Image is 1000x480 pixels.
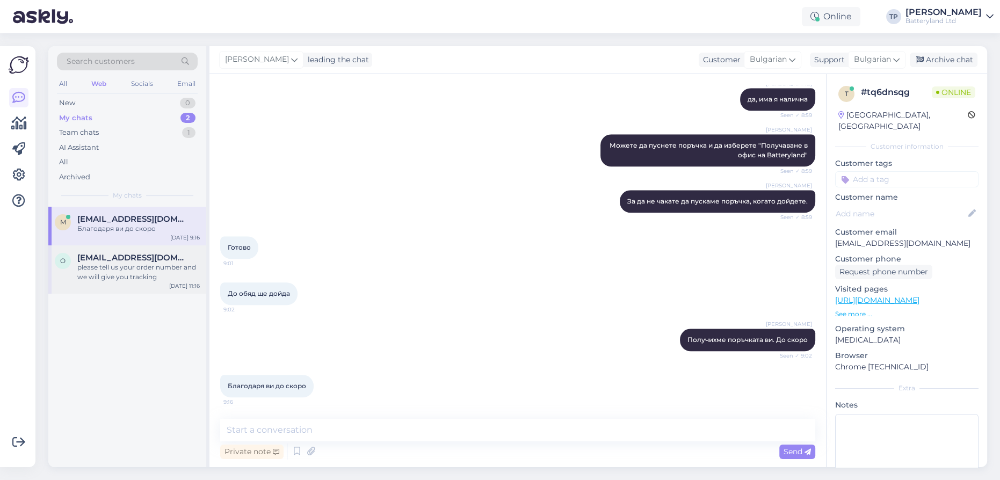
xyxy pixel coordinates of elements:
div: Archived [59,172,90,183]
img: Askly Logo [9,55,29,75]
div: [DATE] 9:16 [170,234,200,242]
div: AI Assistant [59,142,99,153]
span: Готово [228,243,251,251]
span: t [845,90,849,98]
span: Получихме поръчката ви. До скоро [687,336,808,344]
span: O [60,257,66,265]
span: До обяд ще дойда [228,289,290,297]
span: [PERSON_NAME] [766,181,812,190]
div: 2 [180,113,195,123]
input: Add name [836,208,966,220]
p: Customer email [835,227,979,238]
span: m [60,218,66,226]
p: Customer tags [835,158,979,169]
div: Customer information [835,142,979,151]
span: Search customers [67,56,135,67]
div: Web [89,77,108,91]
div: All [59,157,68,168]
div: Socials [129,77,155,91]
div: All [57,77,69,91]
span: Seen ✓ 8:59 [772,213,812,221]
a: [PERSON_NAME]Batteryland Ltd [905,8,994,25]
div: Extra [835,383,979,393]
span: [PERSON_NAME] [766,126,812,134]
span: My chats [113,191,142,200]
div: Private note [220,445,284,459]
span: 9:01 [223,259,264,267]
div: Batteryland Ltd [905,17,982,25]
span: [PERSON_NAME] [766,320,812,328]
div: New [59,98,75,108]
span: 9:16 [223,398,264,406]
div: [DATE] 11:16 [169,282,200,290]
div: TP [886,9,901,24]
div: please tell us your order number and we will give you tracking [77,263,200,282]
div: Customer [699,54,741,66]
span: Oumou50@hotmail.com [77,253,189,263]
div: My chats [59,113,92,123]
span: [PERSON_NAME] [225,54,289,66]
p: See more ... [835,309,979,319]
span: Seen ✓ 8:59 [772,111,812,119]
a: [URL][DOMAIN_NAME] [835,295,919,305]
p: [EMAIL_ADDRESS][DOMAIN_NAME] [835,238,979,249]
div: # tq6dnsqg [861,86,932,99]
p: Notes [835,399,979,411]
div: 0 [180,98,195,108]
div: 1 [182,127,195,138]
p: Operating system [835,323,979,334]
p: [MEDICAL_DATA] [835,334,979,346]
span: Online [932,86,975,98]
div: Online [802,7,860,26]
p: Chrome [TECHNICAL_ID] [835,361,979,373]
span: Seen ✓ 9:02 [772,352,812,360]
span: Bulgarian [854,54,891,66]
span: milenmeisipako@gmail.com [77,214,189,224]
p: Browser [835,350,979,361]
div: Team chats [59,127,99,138]
div: Archive chat [910,53,977,67]
span: Send [784,447,811,456]
div: Request phone number [835,265,932,279]
div: Благодаря ви до скоро [77,224,200,234]
p: Customer phone [835,253,979,265]
div: Support [810,54,845,66]
div: Email [175,77,198,91]
p: Visited pages [835,283,979,295]
span: 9:02 [223,306,264,314]
span: Bulgarian [750,54,787,66]
input: Add a tag [835,171,979,187]
div: leading the chat [303,54,369,66]
span: Благодаря ви до скоро [228,382,306,390]
span: За да не чакате да пускаме поръчка, когато дойдете. [627,197,808,205]
p: Customer name [835,192,979,203]
span: Можете да пуснете поръчка и да изберете "Получаване в офис на Batteryland" [610,141,809,159]
span: Seen ✓ 8:59 [772,167,812,175]
div: [PERSON_NAME] [905,8,982,17]
span: да, има я налична [748,95,808,103]
div: [GEOGRAPHIC_DATA], [GEOGRAPHIC_DATA] [838,110,968,132]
